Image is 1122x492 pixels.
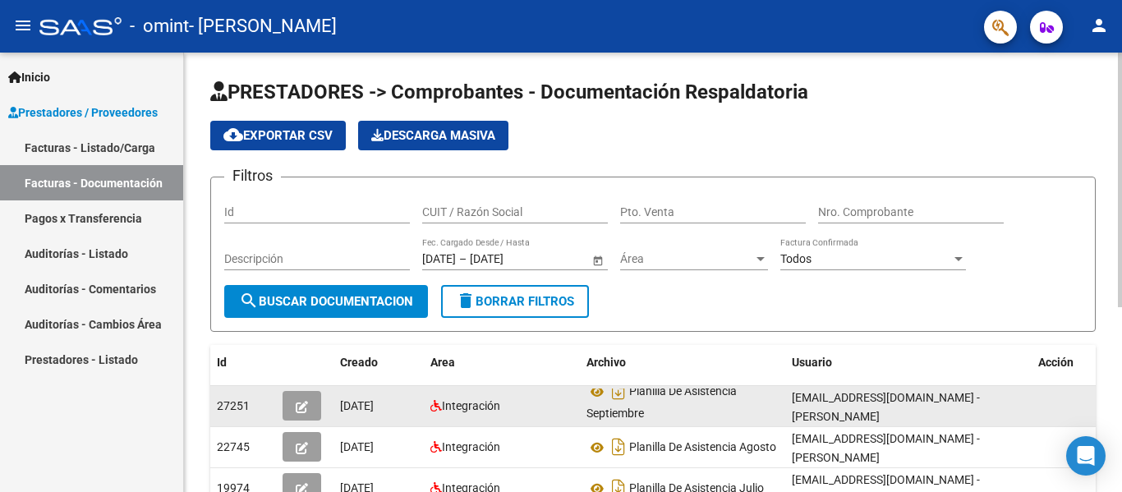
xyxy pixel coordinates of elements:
[130,8,189,44] span: - omint
[470,252,550,266] input: Fecha fin
[456,294,574,309] span: Borrar Filtros
[580,345,785,380] datatable-header-cell: Archivo
[608,434,629,460] i: Descargar documento
[441,285,589,318] button: Borrar Filtros
[1032,345,1114,380] datatable-header-cell: Acción
[422,252,456,266] input: Fecha inicio
[217,440,250,453] span: 22745
[442,440,500,453] span: Integración
[223,128,333,143] span: Exportar CSV
[620,252,753,266] span: Área
[239,294,413,309] span: Buscar Documentacion
[792,391,980,423] span: [EMAIL_ADDRESS][DOMAIN_NAME] - [PERSON_NAME]
[13,16,33,35] mat-icon: menu
[785,345,1032,380] datatable-header-cell: Usuario
[340,356,378,369] span: Creado
[358,121,508,150] app-download-masive: Descarga masiva de comprobantes (adjuntos)
[8,103,158,122] span: Prestadores / Proveedores
[210,121,346,150] button: Exportar CSV
[358,121,508,150] button: Descarga Masiva
[586,385,737,421] span: Planilla De Asistencia Septiembre
[456,291,476,310] mat-icon: delete
[210,80,808,103] span: PRESTADORES -> Comprobantes - Documentación Respaldatoria
[371,128,495,143] span: Descarga Masiva
[340,440,374,453] span: [DATE]
[217,399,250,412] span: 27251
[442,399,500,412] span: Integración
[1089,16,1109,35] mat-icon: person
[8,68,50,86] span: Inicio
[333,345,424,380] datatable-header-cell: Creado
[608,378,629,404] i: Descargar documento
[459,252,467,266] span: –
[340,399,374,412] span: [DATE]
[189,8,337,44] span: - [PERSON_NAME]
[210,345,276,380] datatable-header-cell: Id
[239,291,259,310] mat-icon: search
[217,356,227,369] span: Id
[224,285,428,318] button: Buscar Documentacion
[424,345,580,380] datatable-header-cell: Area
[223,125,243,145] mat-icon: cloud_download
[589,251,606,269] button: Open calendar
[586,356,626,369] span: Archivo
[792,356,832,369] span: Usuario
[430,356,455,369] span: Area
[792,432,980,464] span: [EMAIL_ADDRESS][DOMAIN_NAME] - [PERSON_NAME]
[1038,356,1074,369] span: Acción
[1066,436,1106,476] div: Open Intercom Messenger
[224,164,281,187] h3: Filtros
[629,441,776,454] span: Planilla De Asistencia Agosto
[780,252,812,265] span: Todos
